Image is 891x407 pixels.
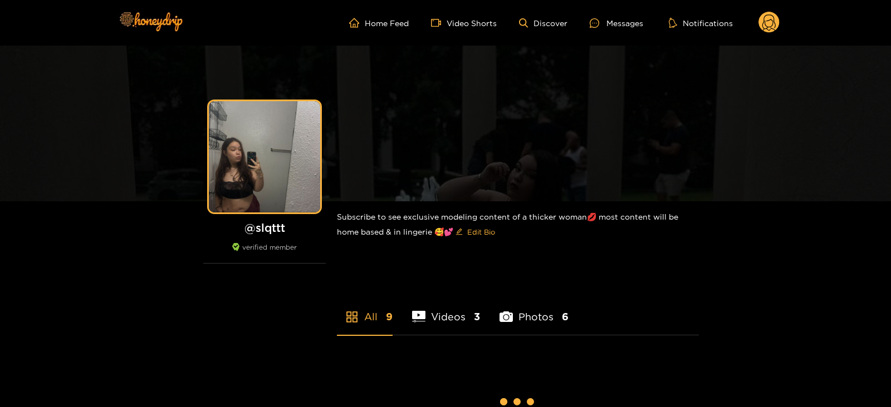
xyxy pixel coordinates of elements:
span: 3 [474,310,480,324]
span: 6 [562,310,569,324]
div: Subscribe to see exclusive modeling content of a thicker woman💋 most content will be home based &... [337,201,699,250]
span: edit [456,228,463,236]
span: video-camera [431,18,447,28]
span: Edit Bio [467,226,495,237]
button: Notifications [665,17,736,28]
button: editEdit Bio [453,223,497,241]
div: Messages [590,17,643,29]
span: 9 [386,310,393,324]
a: Home Feed [349,18,409,28]
div: verified member [203,243,326,264]
h1: @ slqttt [203,221,326,235]
li: Videos [412,285,480,335]
a: Video Shorts [431,18,497,28]
span: home [349,18,365,28]
li: Photos [500,285,569,335]
a: Discover [519,18,567,28]
li: All [337,285,393,335]
span: appstore [345,310,359,324]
